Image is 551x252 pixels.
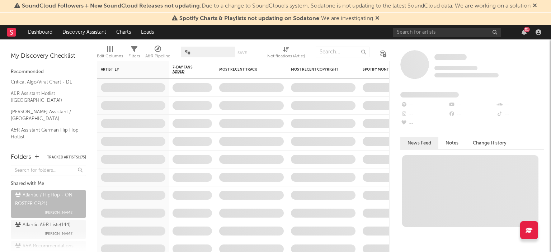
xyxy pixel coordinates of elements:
div: -- [496,110,544,119]
a: Charts [111,25,136,39]
span: Spotify Charts & Playlists not updating on Sodatone [179,16,319,22]
span: Tracking Since: [DATE] [434,66,477,70]
div: Most Recent Track [219,67,273,72]
div: -- [496,100,544,110]
div: -- [400,110,448,119]
a: A&R Assistant German Hip Hop Hotlist [11,126,79,141]
a: Dashboard [23,25,57,39]
div: -- [448,110,496,119]
span: SoundCloud Followers + New SoundCloud Releases not updating [22,3,200,9]
span: [PERSON_NAME] [45,208,74,217]
button: Tracked Artists(175) [47,156,86,159]
div: Notifications (Artist) [267,52,305,61]
div: Edit Columns [97,43,123,64]
a: Critical Algo/Viral Chart - DE [11,78,79,86]
span: Some Artist [434,54,467,60]
span: Dismiss [533,3,537,9]
span: Dismiss [375,16,380,22]
div: Folders [11,153,31,162]
div: A&R Pipeline [145,43,170,64]
input: Search for folders... [11,166,86,176]
a: Some Artist [434,54,467,61]
div: -- [448,100,496,110]
span: : Due to a change to SoundCloud's system, Sodatone is not updating to the latest SoundCloud data.... [22,3,531,9]
div: Atlantic / HipHop - ON ROSTER CE ( 21 ) [15,191,80,208]
div: -- [400,119,448,128]
div: 31 [524,27,530,32]
button: 31 [522,29,527,35]
a: Atlantic / HipHop - ON ROSTER CE(21)[PERSON_NAME] [11,190,86,218]
div: Artist [101,67,155,72]
span: 7-Day Fans Added [173,65,201,74]
div: A&R Pipeline [145,52,170,61]
div: -- [400,100,448,110]
div: My Discovery Checklist [11,52,86,61]
a: Atlantic A&R Liste(144)[PERSON_NAME] [11,220,86,239]
input: Search... [316,47,369,57]
div: Shared with Me [11,180,86,188]
div: Most Recent Copyright [291,67,345,72]
a: Leads [136,25,159,39]
a: [PERSON_NAME] Assistant / [GEOGRAPHIC_DATA] [11,108,79,123]
div: Filters [128,43,140,64]
span: Fans Added by Platform [400,92,459,98]
input: Search for artists [393,28,501,37]
div: Notifications (Artist) [267,43,305,64]
span: [PERSON_NAME] [45,229,74,238]
button: Change History [466,137,514,149]
button: News Feed [400,137,438,149]
div: Spotify Monthly Listeners [363,67,416,72]
div: Filters [128,52,140,61]
span: 0 fans last week [434,73,499,77]
span: : We are investigating [179,16,373,22]
button: Notes [438,137,466,149]
a: Discovery Assistant [57,25,111,39]
div: Edit Columns [97,52,123,61]
a: A&R Assistant Hotlist ([GEOGRAPHIC_DATA]) [11,90,79,104]
div: Recommended [11,68,86,76]
button: Save [237,51,247,55]
div: Atlantic A&R Liste ( 144 ) [15,221,71,229]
